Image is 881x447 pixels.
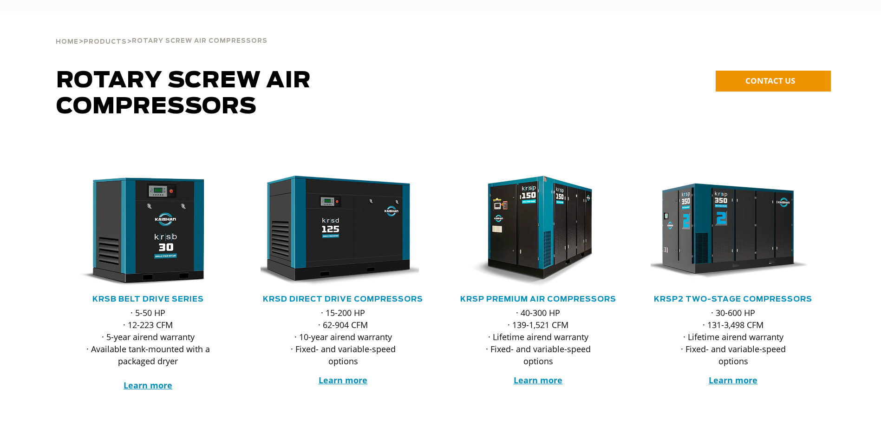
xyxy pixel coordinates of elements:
span: Home [56,39,78,45]
img: krsb30 [59,176,224,287]
p: · 15-200 HP · 62-904 CFM · 10-year airend warranty · Fixed- and variable-speed options [279,307,407,367]
span: CONTACT US [745,75,795,86]
a: Home [56,37,78,46]
a: Products [84,37,127,46]
a: KRSB Belt Drive Series [92,296,204,303]
a: KRSP Premium Air Compressors [460,296,616,303]
a: KRSD Direct Drive Compressors [263,296,423,303]
div: krsb30 [65,176,231,287]
span: Rotary Screw Air Compressors [56,70,311,118]
a: Learn more [124,380,172,391]
div: krsp150 [456,176,621,287]
span: Rotary Screw Air Compressors [132,38,268,44]
a: Learn more [514,375,562,386]
p: · 5-50 HP · 12-223 CFM · 5-year airend warranty · Available tank-mounted with a packaged dryer [84,307,212,391]
img: krsd125 [254,176,419,287]
p: · 40-300 HP · 139-1,521 CFM · Lifetime airend warranty · Fixed- and variable-speed options [474,307,602,367]
p: · 30-600 HP · 131-3,498 CFM · Lifetime airend warranty · Fixed- and variable-speed options [669,307,797,367]
a: Learn more [319,375,367,386]
span: Products [84,39,127,45]
img: krsp150 [449,176,614,287]
div: > > [56,14,268,49]
img: krsp350 [644,176,809,287]
a: Learn more [709,375,757,386]
div: krsp350 [651,176,816,287]
a: CONTACT US [716,71,831,92]
div: krsd125 [261,176,426,287]
a: KRSP2 Two-Stage Compressors [654,296,812,303]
